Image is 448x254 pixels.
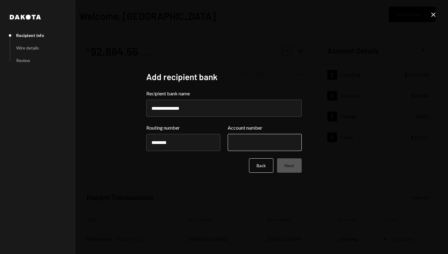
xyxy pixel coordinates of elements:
[146,124,220,131] label: Routing number
[16,45,39,50] div: Wire details
[228,124,302,131] label: Account number
[249,158,273,173] button: Back
[146,71,302,83] h2: Add recipient bank
[16,58,30,63] div: Review
[16,33,44,38] div: Recipient info
[146,90,302,97] label: Recipient bank name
